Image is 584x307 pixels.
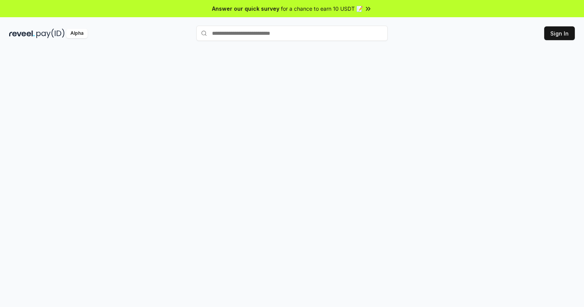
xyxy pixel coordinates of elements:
div: Alpha [66,29,88,38]
span: for a chance to earn 10 USDT 📝 [281,5,363,13]
button: Sign In [544,26,575,40]
img: reveel_dark [9,29,35,38]
span: Answer our quick survey [212,5,279,13]
img: pay_id [36,29,65,38]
